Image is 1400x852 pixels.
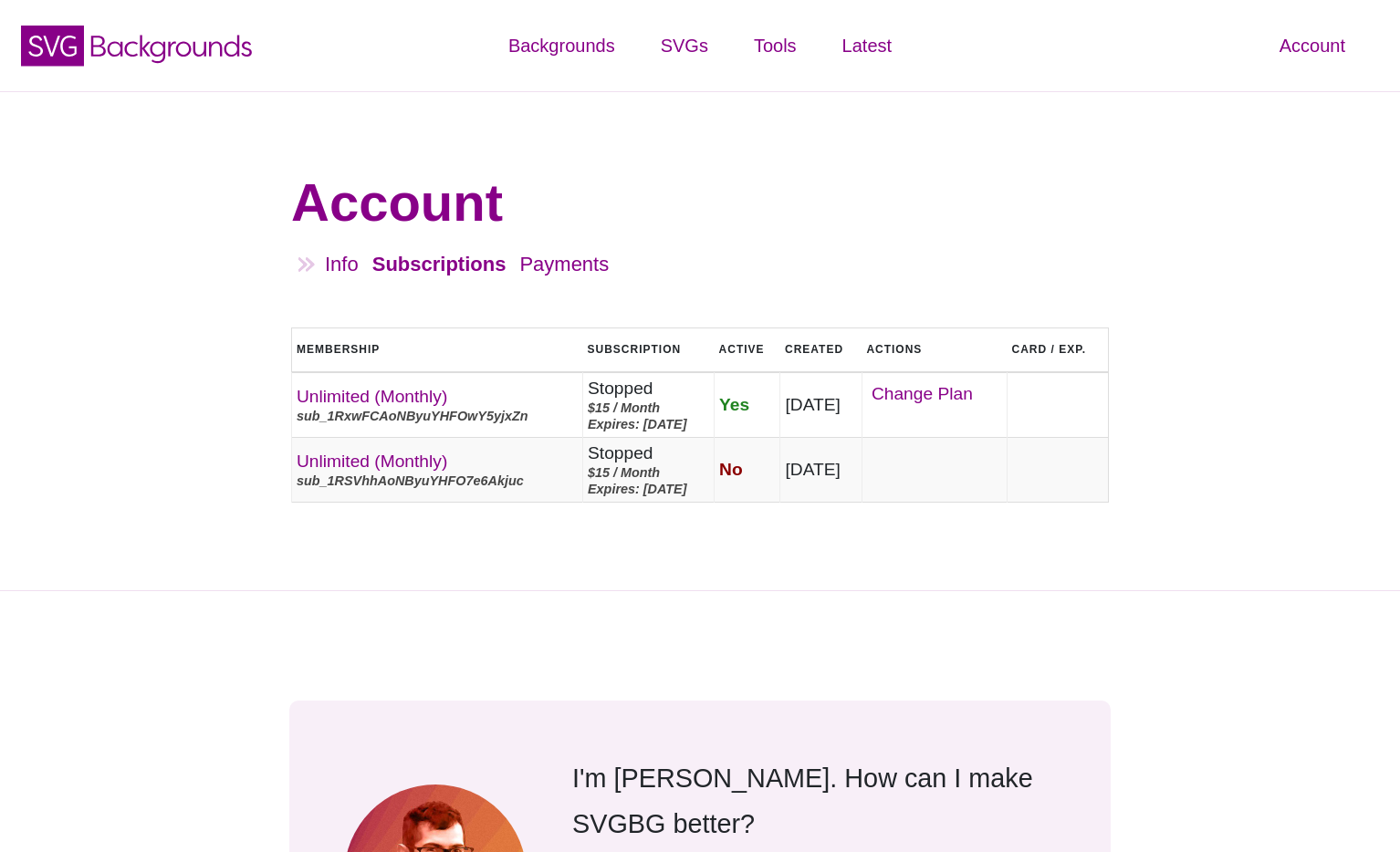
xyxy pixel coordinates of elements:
div: sub_1RxwFCAoNByuYHFOwY5yjxZn [297,408,578,424]
span: No [719,460,743,479]
div: Stopped [588,378,709,400]
div: [DATE] [785,394,856,416]
a: Unlimited (Monthly) [297,452,447,471]
h1: Account [291,171,1109,234]
div: Expires: [DATE] [588,416,709,432]
a: SVGs [638,18,731,73]
a: Subscriptions [372,253,507,275]
a: Unlimited (Monthly) [297,387,447,406]
span: Yes [719,395,749,414]
div: $15 / Month [588,464,709,481]
div: [DATE] [785,459,856,481]
th: Card / Exp. [1008,327,1109,371]
a: Latest [820,18,914,73]
a: Tools [731,18,820,73]
th: Created [780,327,862,371]
th: Actions [862,327,1007,371]
div: $15 / Month [588,400,709,416]
div: Expires: [DATE] [588,481,709,497]
a: Info [325,253,359,275]
div: ‌ [867,459,1002,481]
th: Membership [292,327,583,371]
nav: Account Navigation [291,247,1109,294]
p: I'm [PERSON_NAME]. How can I make SVGBG better? [572,755,1056,847]
a: Backgrounds [486,18,638,73]
a: Change Plan [867,379,1002,410]
a: Account [1257,18,1368,73]
th: Subscription [583,327,715,371]
div: ‌ [867,379,1002,431]
div: Stopped [588,442,709,464]
a: Payments [519,253,609,275]
th: Active [715,327,780,371]
div: sub_1RSVhhAoNByuYHFO7e6Akjuc [297,473,578,489]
